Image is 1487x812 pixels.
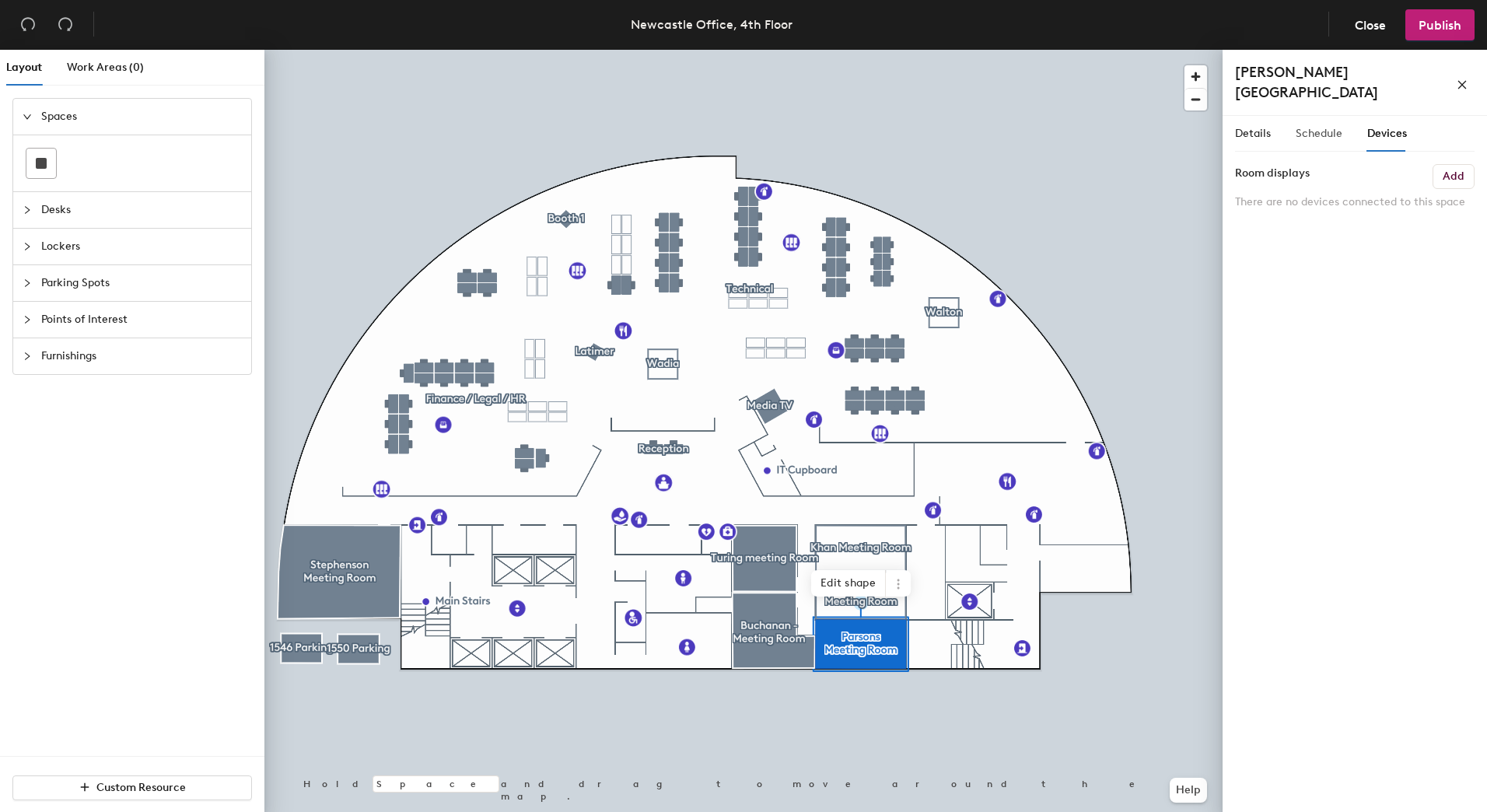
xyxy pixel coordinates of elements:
[1235,195,1475,209] p: There are no devices connected to this space
[67,61,144,74] span: Work Areas (0)
[1419,18,1461,33] span: Publish
[41,192,242,228] span: Desks
[50,9,81,40] button: Redo (⌘ + ⇧ + Z)
[23,315,32,324] span: collapsed
[1235,62,1450,103] h4: [PERSON_NAME][GEOGRAPHIC_DATA]
[12,775,252,800] button: Custom Resource
[1235,164,1310,183] label: Room displays
[23,278,32,288] span: collapsed
[1367,127,1407,140] span: Devices
[631,15,792,34] div: Newcastle Office, 4th Floor
[41,99,242,135] span: Spaces
[23,352,32,361] span: collapsed
[23,242,32,251] span: collapsed
[23,205,32,215] span: collapsed
[1355,18,1386,33] span: Close
[12,9,44,40] button: Undo (⌘ + Z)
[1296,127,1342,140] span: Schedule
[1170,778,1207,803] button: Help
[1405,9,1475,40] button: Publish
[23,112,32,121] span: expanded
[1235,127,1271,140] span: Details
[811,570,886,597] span: Edit shape
[1443,170,1464,183] h6: Add
[41,265,242,301] span: Parking Spots
[6,61,42,74] span: Layout
[1457,79,1468,90] span: close
[41,229,242,264] span: Lockers
[96,781,186,794] span: Custom Resource
[41,338,242,374] span: Furnishings
[20,16,36,32] span: undo
[1342,9,1399,40] button: Close
[41,302,242,338] span: Points of Interest
[1433,164,1475,189] button: Add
